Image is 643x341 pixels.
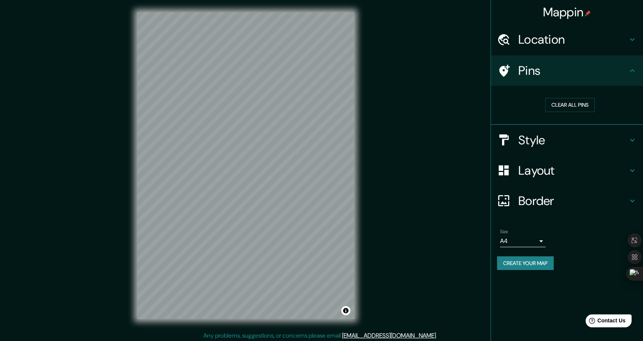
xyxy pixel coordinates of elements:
div: Border [491,186,643,216]
button: Toggle attribution [341,306,350,315]
h4: Mappin [543,5,591,20]
label: Size [500,228,508,235]
img: pin-icon.png [585,10,591,16]
iframe: Help widget launcher [575,311,635,333]
p: Any problems, suggestions, or concerns please email . [203,331,437,340]
div: Location [491,24,643,55]
button: Create your map [497,256,554,270]
a: [EMAIL_ADDRESS][DOMAIN_NAME] [342,332,436,339]
h4: Location [518,32,628,47]
div: Pins [491,55,643,86]
div: Style [491,125,643,155]
div: . [438,331,440,340]
div: A4 [500,235,546,247]
h4: Layout [518,163,628,178]
h4: Pins [518,63,628,78]
h4: Style [518,133,628,148]
h4: Border [518,193,628,208]
div: Layout [491,155,643,186]
div: . [437,331,438,340]
button: Clear all pins [545,98,595,112]
canvas: Map [137,12,354,319]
